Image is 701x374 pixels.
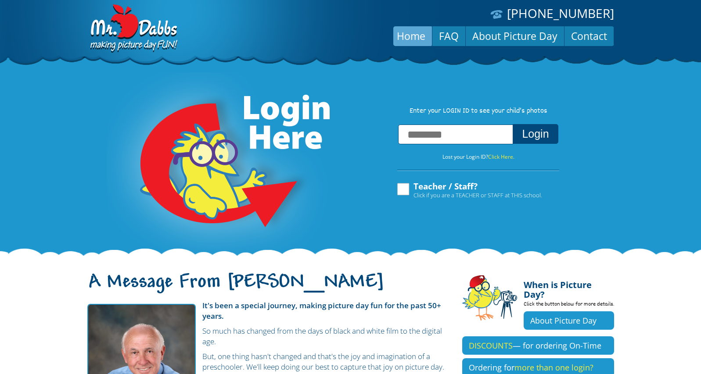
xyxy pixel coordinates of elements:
label: Teacher / Staff? [396,182,542,199]
img: Dabbs Company [87,4,179,53]
a: Contact [564,25,614,46]
p: Lost your Login ID? [388,152,568,162]
img: Login Here [107,72,331,256]
button: Login [513,124,558,144]
h1: A Message From [PERSON_NAME] [87,278,449,297]
a: FAQ [432,25,465,46]
p: But, one thing hasn't changed and that's the joy and imagination of a preschooler. We'll keep doi... [87,351,449,372]
a: [PHONE_NUMBER] [507,5,614,21]
p: Enter your LOGIN ID to see your child’s photos [388,107,568,116]
strong: It's been a special journey, making picture day fun for the past 50+ years. [202,300,441,321]
span: more than one login? [514,362,593,373]
a: DISCOUNTS— for ordering On-Time [462,336,614,355]
span: Click if you are a TEACHER or STAFF at THIS school. [413,191,542,199]
h4: When is Picture Day? [524,275,614,299]
span: DISCOUNTS [469,340,513,351]
p: Click the button below for more details. [524,299,614,311]
a: Home [390,25,432,46]
p: So much has changed from the days of black and white film to the digital age. [87,326,449,347]
a: About Picture Day [524,311,614,330]
a: Click Here. [488,153,514,160]
a: About Picture Day [466,25,564,46]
